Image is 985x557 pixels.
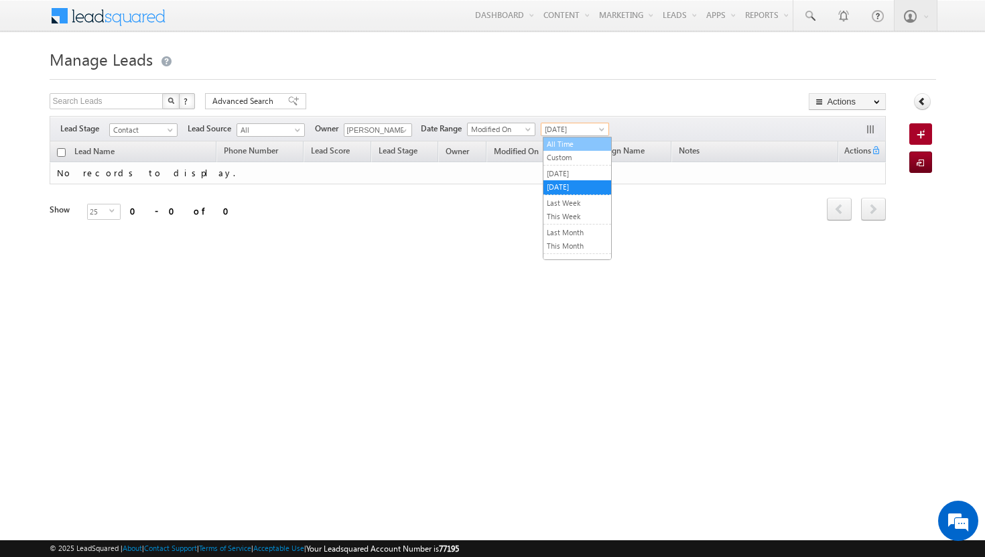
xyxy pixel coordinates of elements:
[199,544,251,552] a: Terms of Service
[467,123,535,136] a: Modified On
[543,181,611,193] a: [DATE]
[253,544,304,552] a: Acceptable Use
[541,123,609,136] a: [DATE]
[861,198,886,221] span: next
[809,93,886,110] button: Actions
[212,95,277,107] span: Advanced Search
[344,123,412,137] input: Type to Search
[543,151,611,164] a: Custom
[123,544,142,552] a: About
[88,204,109,219] span: 25
[179,93,195,109] button: ?
[585,145,645,156] span: Campaign Name
[50,542,459,555] span: © 2025 LeadSquared | | | | |
[311,145,350,156] span: Lead Score
[543,240,611,252] a: This Month
[224,145,278,156] span: Phone Number
[468,123,531,135] span: Modified On
[109,208,120,214] span: select
[672,143,706,161] a: Notes
[827,198,852,221] span: prev
[541,147,551,158] span: (sorted descending)
[543,197,611,209] a: Last Week
[57,148,66,157] input: Check all records
[130,203,237,219] div: 0 - 0 of 0
[50,204,76,216] div: Show
[827,199,852,221] a: prev
[237,123,305,137] a: All
[50,162,886,184] td: No records to display.
[188,123,237,135] span: Lead Source
[109,123,178,137] a: Contact
[543,168,611,180] a: [DATE]
[217,143,285,161] a: Phone Number
[237,124,301,136] span: All
[839,143,871,161] span: Actions
[68,144,121,162] a: Lead Name
[60,123,109,135] span: Lead Stage
[315,123,344,135] span: Owner
[168,97,174,104] img: Search
[394,124,411,137] a: Show All Items
[306,544,459,554] span: Your Leadsquared Account Number is
[543,256,611,268] a: Last Year
[543,227,611,239] a: Last Month
[421,123,467,135] span: Date Range
[304,143,356,161] a: Lead Score
[543,137,612,260] ul: [DATE]
[543,210,611,223] a: This Week
[543,138,611,150] a: All Time
[144,544,197,552] a: Contact Support
[379,145,417,156] span: Lead Stage
[861,199,886,221] a: next
[110,124,174,136] span: Contact
[50,48,153,70] span: Manage Leads
[494,146,539,156] span: Modified On
[487,143,558,161] a: Modified On (sorted descending)
[541,123,605,135] span: [DATE]
[578,143,651,161] a: Campaign Name
[446,146,469,156] span: Owner
[439,544,459,554] span: 77195
[184,95,190,107] span: ?
[372,143,424,161] a: Lead Stage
